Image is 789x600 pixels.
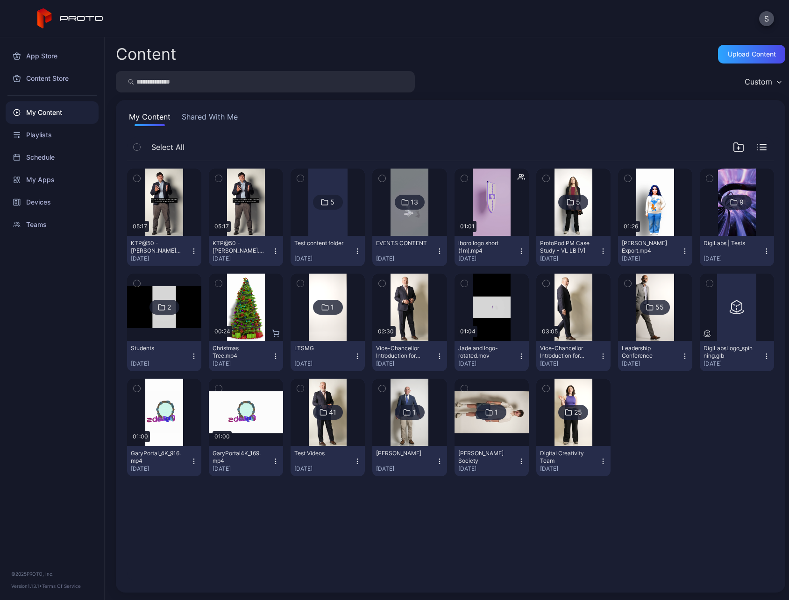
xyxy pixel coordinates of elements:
a: My Apps [6,169,99,191]
div: Custom [745,77,772,86]
div: 2 [167,303,171,311]
a: My Content [6,101,99,124]
button: Shared With Me [180,111,240,126]
span: Version 1.13.1 • [11,583,42,589]
button: Leadership Conference[DATE] [618,341,692,371]
div: [DATE] [294,255,354,262]
button: [PERSON_NAME] Export.mp4[DATE] [618,236,692,266]
div: Vice-Chancellor Introduction for Halls.mp4 [540,345,591,360]
div: 1 [331,303,334,311]
div: DigiLabs | Tests [704,240,755,247]
button: Christmas Tree.mp4[DATE] [209,341,283,371]
button: Digital Creativity Team[DATE] [536,446,611,476]
div: 25 [574,408,582,416]
button: Test Videos[DATE] [291,446,365,476]
div: [DATE] [704,360,763,367]
button: S [759,11,774,26]
button: Test content folder[DATE] [291,236,365,266]
button: Upload Content [718,45,785,64]
div: [DATE] [131,360,190,367]
button: Vice-Chancellor Introduction for Halls.mp4[DATE] [536,341,611,371]
div: [DATE] [213,465,272,473]
div: lboro logo short (1m).mp4 [458,240,510,254]
button: My Content [127,111,172,126]
div: [DATE] [458,255,518,262]
a: App Store [6,45,99,67]
div: 13 [411,198,418,206]
div: 1 [495,408,498,416]
a: Devices [6,191,99,213]
div: 41 [329,408,336,416]
div: Digital Creativity Team [540,450,591,465]
div: Test content folder [294,240,346,247]
div: [DATE] [376,360,435,367]
button: KTP@50 - [PERSON_NAME] V3.mp4[DATE] [127,236,201,266]
button: [PERSON_NAME][DATE] [372,446,447,476]
a: Content Store [6,67,99,90]
a: Teams [6,213,99,236]
div: [DATE] [622,360,681,367]
a: Schedule [6,146,99,169]
button: lboro logo short (1m).mp4[DATE] [455,236,529,266]
div: [DATE] [131,465,190,473]
a: Playlists [6,124,99,146]
button: [PERSON_NAME] Society[DATE] [455,446,529,476]
div: Vice-Chancellor Introduction for Open Day.mp4 [376,345,427,360]
div: 5 [576,198,580,206]
div: GaryPortal_4K_916.mp4 [131,450,182,465]
div: [DATE] [376,255,435,262]
button: DigiLabs | Tests[DATE] [700,236,774,266]
div: [DATE] [213,360,272,367]
div: Jade and logo-rotated.mov [458,345,510,360]
button: Jade and logo-rotated.mov[DATE] [455,341,529,371]
button: GaryPortal_4K_916.mp4[DATE] [127,446,201,476]
div: Leadership Conference [622,345,673,360]
div: [DATE] [540,360,599,367]
button: KTP@50 - [PERSON_NAME].mp4[DATE] [209,236,283,266]
div: Test Videos [294,450,346,457]
div: Christmas Tree.mp4 [213,345,264,360]
div: KTP@50 - Dan Parsons.mp4 [213,240,264,254]
div: [DATE] [540,255,599,262]
div: [DATE] [622,255,681,262]
div: Students [131,345,182,352]
div: © 2025 PROTO, Inc. [11,570,93,578]
div: LTSMG [294,345,346,352]
div: [DATE] [458,360,518,367]
div: [DATE] [458,465,518,473]
div: [DATE] [213,255,272,262]
div: [DATE] [704,255,763,262]
button: DigiLabsLogo_spinning.glb[DATE] [700,341,774,371]
div: 1 [412,408,416,416]
div: KTP@50 - Dan Parsons V3.mp4 [131,240,182,254]
div: 9 [739,198,744,206]
div: GaryPortal4K_169.mp4 [213,450,264,465]
button: EVENTS CONTENT[DATE] [372,236,447,266]
div: Schofield Society [458,450,510,465]
div: Simon Foster [376,450,427,457]
button: Vice-Chancellor Introduction for Open Day.mp4[DATE] [372,341,447,371]
button: LTSMG[DATE] [291,341,365,371]
div: DigiLabsLogo_spinning.glb [704,345,755,360]
div: Sara Export.mp4 [622,240,673,254]
div: 55 [655,303,664,311]
span: Select All [151,141,185,153]
div: Upload Content [728,50,776,58]
div: [DATE] [294,465,354,473]
button: Students[DATE] [127,341,201,371]
button: GaryPortal4K_169.mp4[DATE] [209,446,283,476]
div: [DATE] [131,255,190,262]
div: [DATE] [540,465,599,473]
div: [DATE] [376,465,435,473]
div: [DATE] [294,360,354,367]
button: ProtoPod PM Case Study - VL LB [V][DATE] [536,236,611,266]
a: Terms Of Service [42,583,81,589]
